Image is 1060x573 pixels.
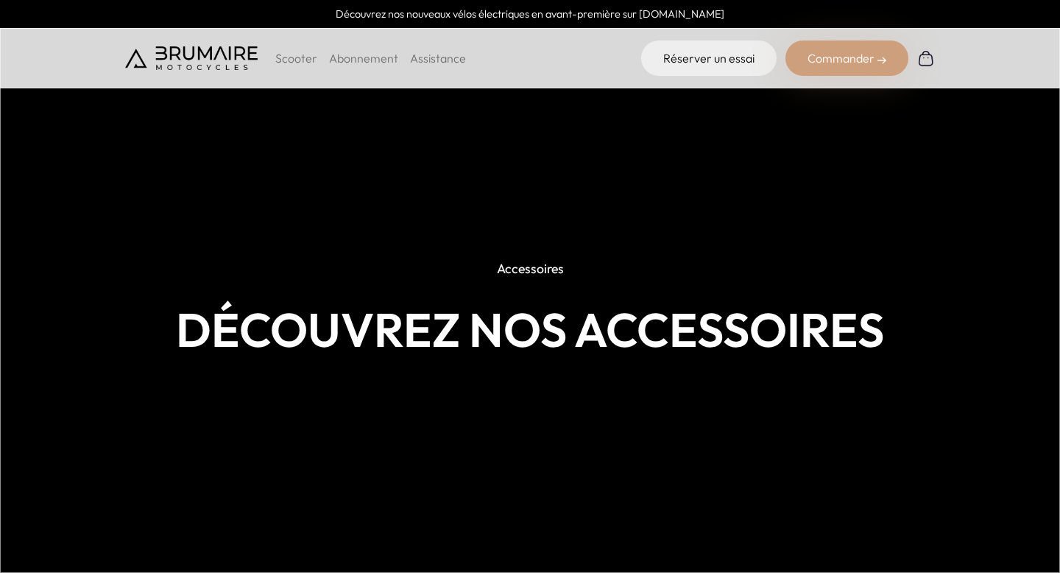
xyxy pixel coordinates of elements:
a: Assistance [410,51,466,66]
a: Abonnement [329,51,398,66]
div: Commander [785,41,908,76]
img: Brumaire Motocycles [125,46,258,70]
img: right-arrow-2.png [877,56,886,65]
p: Accessoires [486,253,575,285]
p: Scooter [275,49,317,67]
h1: Découvrez nos accessoires [125,303,935,357]
a: Réserver un essai [641,41,777,76]
img: Panier [917,49,935,67]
